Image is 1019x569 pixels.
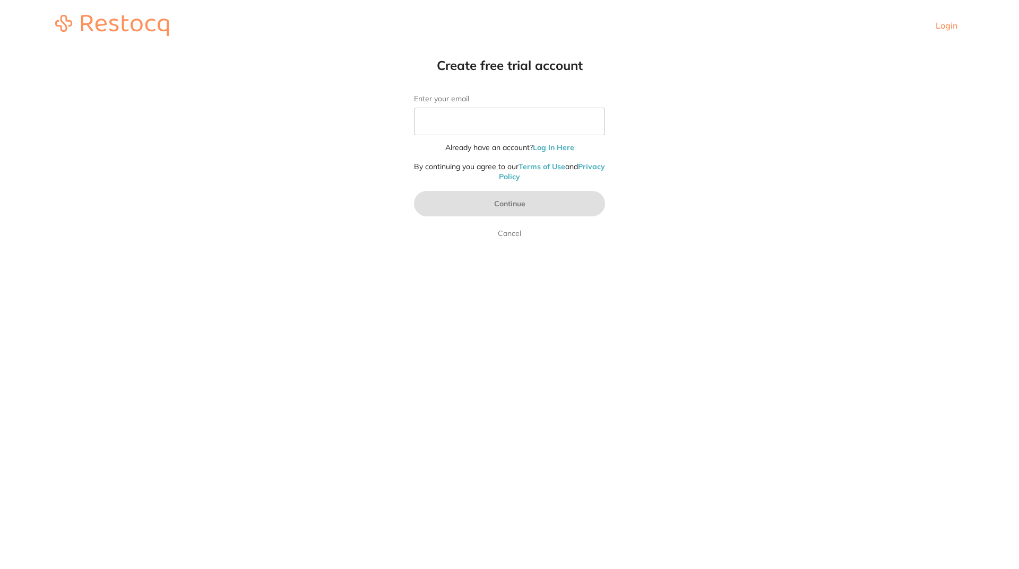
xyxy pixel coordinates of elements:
p: Already have an account? [414,143,605,153]
p: By continuing you agree to our and [414,162,605,182]
img: restocq_logo.svg [55,15,169,36]
a: Terms of Use [519,162,565,171]
h1: Create free trial account [393,57,626,73]
a: Login [936,20,957,31]
a: Log In Here [533,143,574,152]
label: Enter your email [414,94,605,103]
a: Privacy Policy [499,162,605,182]
a: Cancel [496,227,523,240]
button: Continue [414,191,605,216]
